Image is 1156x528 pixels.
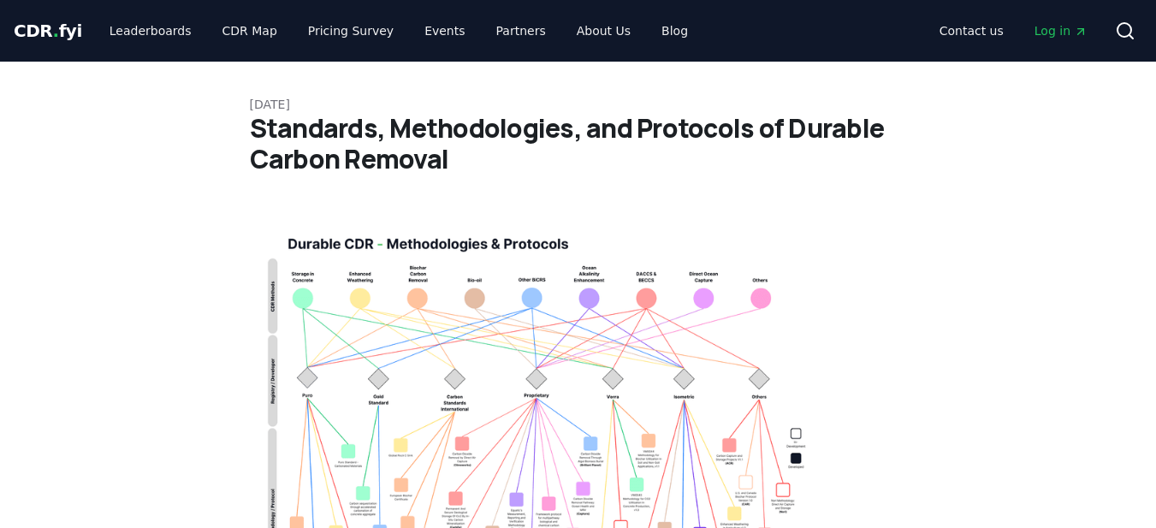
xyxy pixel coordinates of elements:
[926,15,1017,46] a: Contact us
[96,15,702,46] nav: Main
[250,113,907,175] h1: Standards, Methodologies, and Protocols of Durable Carbon Removal
[14,21,82,41] span: CDR fyi
[14,19,82,43] a: CDR.fyi
[483,15,560,46] a: Partners
[96,15,205,46] a: Leaderboards
[648,15,702,46] a: Blog
[53,21,59,41] span: .
[563,15,644,46] a: About Us
[250,96,907,113] p: [DATE]
[1034,22,1088,39] span: Log in
[411,15,478,46] a: Events
[926,15,1101,46] nav: Main
[209,15,291,46] a: CDR Map
[1021,15,1101,46] a: Log in
[294,15,407,46] a: Pricing Survey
